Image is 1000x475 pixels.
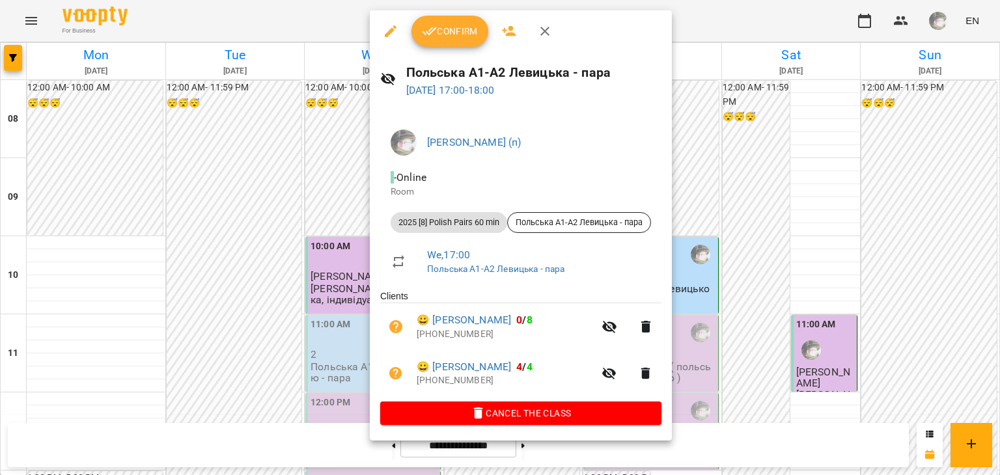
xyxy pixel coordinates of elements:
[422,23,478,39] span: Confirm
[391,171,429,183] span: - Online
[516,360,522,373] span: 4
[516,314,532,326] b: /
[391,217,507,228] span: 2025 [8] Polish Pairs 60 min
[417,359,511,375] a: 😀 [PERSON_NAME]
[380,311,411,342] button: Unpaid. Bill the attendance?
[527,314,533,326] span: 8
[380,401,661,425] button: Cancel the class
[391,405,651,421] span: Cancel the class
[516,314,522,326] span: 0
[380,358,411,389] button: Unpaid. Bill the attendance?
[507,212,651,233] div: Польська А1-А2 Левицька - пара
[380,290,661,401] ul: Clients
[411,16,488,47] button: Confirm
[427,264,564,274] a: Польська А1-А2 Левицька - пара
[417,328,594,341] p: [PHONE_NUMBER]
[417,374,594,387] p: [PHONE_NUMBER]
[427,136,521,148] a: [PERSON_NAME] (п)
[406,84,495,96] a: [DATE] 17:00-18:00
[527,360,533,373] span: 4
[417,312,511,328] a: 😀 [PERSON_NAME]
[508,217,650,228] span: Польська А1-А2 Левицька - пара
[427,249,470,261] a: We , 17:00
[406,62,661,83] h6: Польська А1-А2 Левицька - пара
[391,129,417,156] img: e3906ac1da6b2fc8356eee26edbd6dfe.jpg
[391,185,651,198] p: Room
[516,360,532,373] b: /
